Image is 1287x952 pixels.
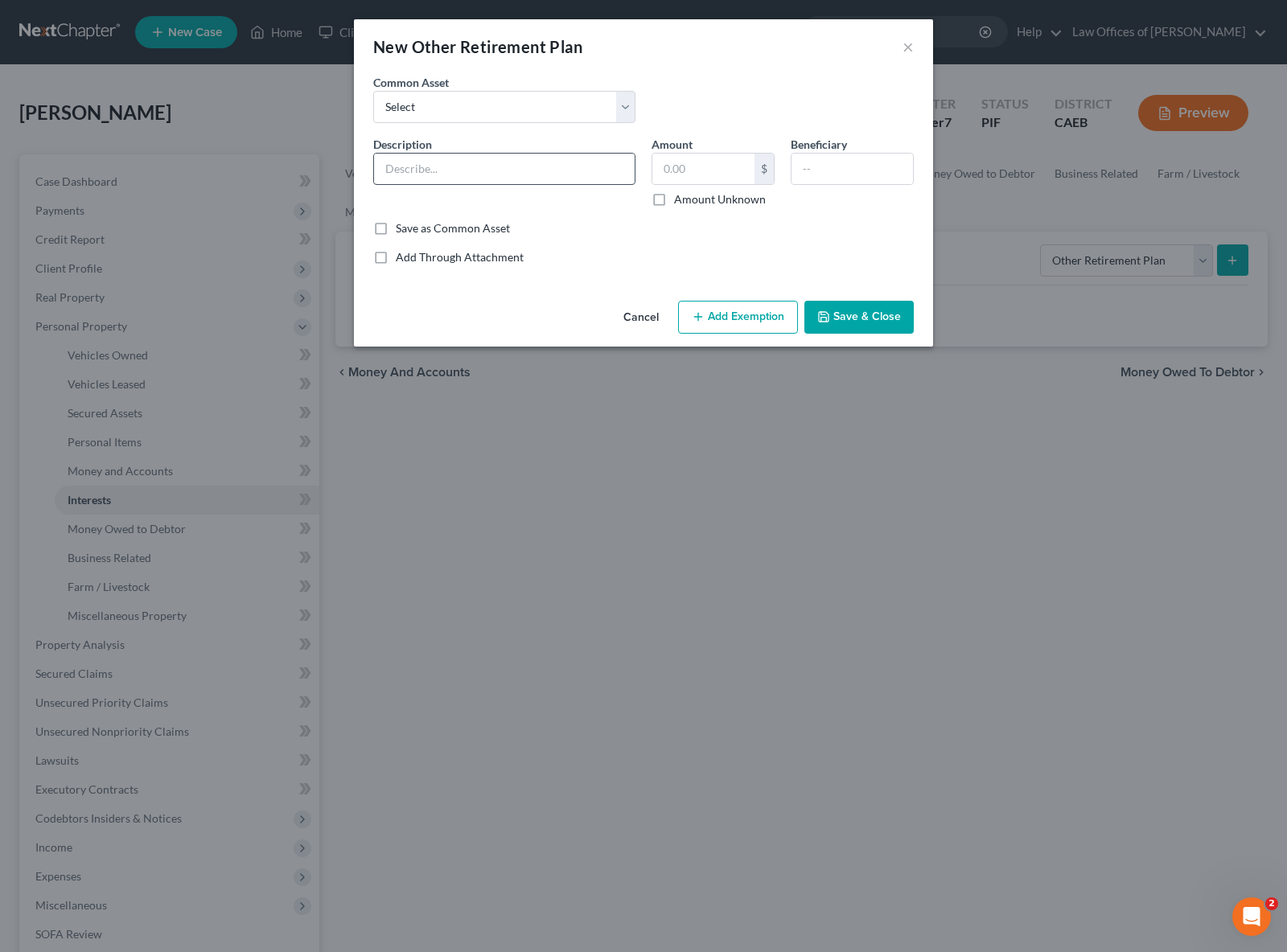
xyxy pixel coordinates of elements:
[674,191,766,207] label: Amount Unknown
[1265,897,1278,910] span: 2
[373,74,449,91] label: Common Asset
[374,154,635,184] input: Describe...
[903,37,914,56] button: ×
[396,220,510,236] label: Save as Common Asset
[652,136,693,153] label: Amount
[792,154,913,184] input: --
[652,154,755,184] input: 0.00
[1232,897,1271,936] iframe: Intercom live chat
[611,302,672,334] button: Cancel
[804,301,914,334] button: Save & Close
[373,137,432,151] span: Description
[373,35,582,58] div: New Other Retirement Plan
[791,136,847,153] label: Beneficiary
[678,301,798,334] button: Add Exemption
[755,154,774,184] div: $
[396,249,524,265] label: Add Through Attachment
